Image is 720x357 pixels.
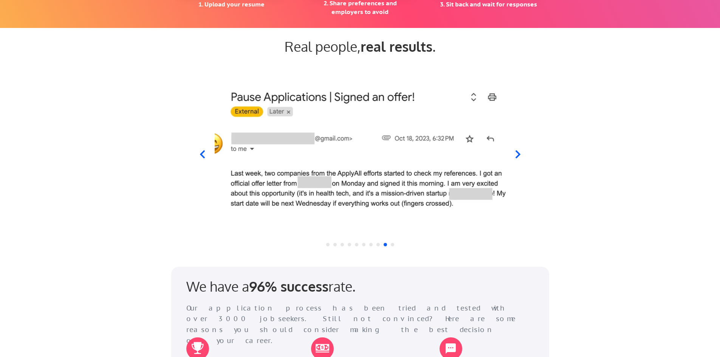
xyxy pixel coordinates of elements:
[361,38,432,55] strong: real results
[249,278,328,295] strong: 96% success
[186,303,522,346] div: Our application process has been tried and tested with over 3000 jobseekers. Still not convinced?...
[179,38,542,54] div: Real people, .
[186,278,406,294] div: We have a rate.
